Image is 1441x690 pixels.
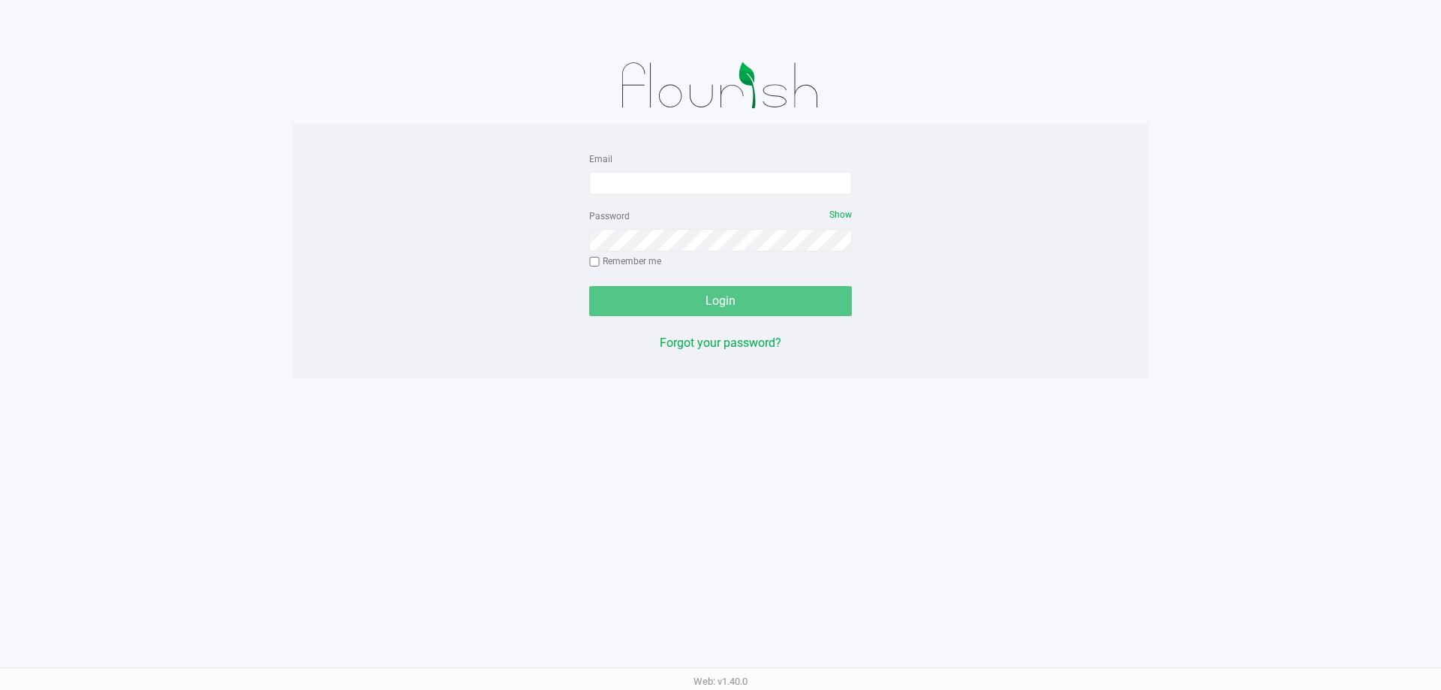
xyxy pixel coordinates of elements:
input: Remember me [589,257,600,267]
span: Web: v1.40.0 [693,676,748,687]
span: Show [829,209,852,220]
label: Email [589,152,612,166]
label: Password [589,209,630,223]
button: Forgot your password? [660,334,781,352]
label: Remember me [589,255,661,268]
